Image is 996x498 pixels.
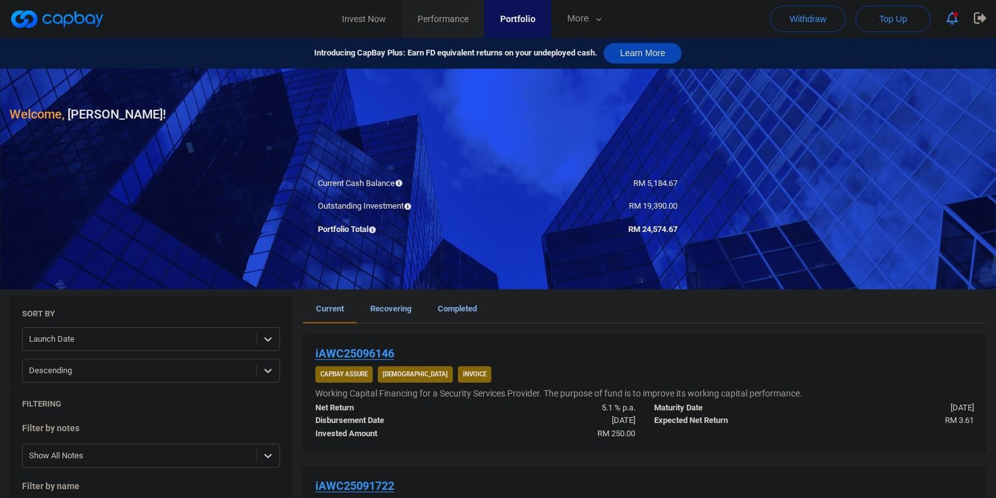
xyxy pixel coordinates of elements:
span: Completed [438,304,477,313]
span: Performance [418,12,469,26]
strong: CapBay Assure [320,371,368,378]
button: Top Up [855,6,931,32]
span: RM 250.00 [597,429,635,438]
span: RM 3.61 [945,415,974,425]
h5: Sort By [22,308,55,320]
h5: Filter by name [22,480,280,492]
u: iAWC25096146 [315,347,394,360]
div: Outstanding Investment [309,200,498,213]
h3: [PERSON_NAME] ! [9,104,166,124]
div: Invested Amount [306,427,476,441]
strong: Invoice [463,371,486,378]
button: Withdraw [770,6,846,32]
button: Learn More [604,43,682,64]
strong: [DEMOGRAPHIC_DATA] [383,371,448,378]
u: iAWC25091722 [315,479,394,492]
span: RM 24,574.67 [629,224,678,234]
div: Expected Net Return [645,414,814,427]
span: Introducing CapBay Plus: Earn FD equivalent returns on your undeployed cash. [314,47,597,60]
span: RM 5,184.67 [634,178,678,188]
span: Top Up [879,13,907,25]
div: Portfolio Total [309,223,498,236]
span: Recovering [370,304,411,313]
div: [DATE] [814,402,983,415]
span: Current [316,304,344,313]
div: 5.1 % p.a. [475,402,645,415]
h5: Filter by notes [22,422,280,434]
div: [DATE] [475,414,645,427]
span: Portfolio [500,12,536,26]
h5: Working Capital Financing for a Security Services Provider. The purpose of fund is to improve its... [315,388,802,399]
span: RM 19,390.00 [630,201,678,211]
div: Current Cash Balance [309,177,498,190]
span: Welcome, [9,107,64,122]
div: Net Return [306,402,476,415]
div: Maturity Date [645,402,814,415]
div: Disbursement Date [306,414,476,427]
h5: Filtering [22,398,61,410]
